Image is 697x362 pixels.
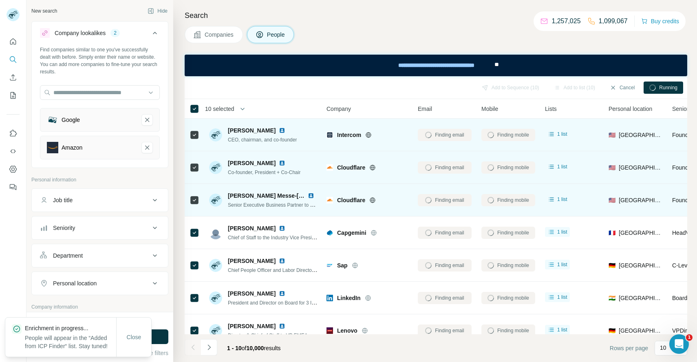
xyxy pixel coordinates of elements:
[619,327,662,335] span: [GEOGRAPHIC_DATA]
[279,160,285,166] img: LinkedIn logo
[609,294,615,302] span: 🇮🇳
[619,163,662,172] span: [GEOGRAPHIC_DATA]
[228,322,276,330] span: [PERSON_NAME]
[205,31,234,39] span: Companies
[55,29,106,37] div: Company lookalikes
[228,224,276,232] span: [PERSON_NAME]
[599,16,628,26] p: 1,099,067
[209,324,222,337] img: Avatar
[279,323,285,329] img: LinkedIn logo
[557,130,567,138] span: 1 list
[418,105,432,113] span: Email
[32,218,168,238] button: Seniority
[337,163,365,172] span: Cloudflare
[185,10,687,21] h4: Search
[142,5,173,17] button: Hide
[228,159,276,167] span: [PERSON_NAME]
[7,8,20,21] img: Avatar
[228,137,297,143] span: CEO, chairman, and co-founder
[127,333,141,341] span: Close
[242,345,247,351] span: of
[659,84,677,91] span: Running
[557,261,567,268] span: 1 list
[609,261,615,269] span: 🇩🇪
[228,257,276,265] span: [PERSON_NAME]
[141,142,153,153] button: Amazon-remove-button
[7,52,20,67] button: Search
[32,274,168,293] button: Personal location
[185,55,687,76] iframe: Banner
[228,289,276,298] span: [PERSON_NAME]
[227,345,242,351] span: 1 - 10
[7,34,20,49] button: Quick start
[619,294,662,302] span: [GEOGRAPHIC_DATA]
[228,192,344,199] span: [PERSON_NAME] Messe-[PERSON_NAME]
[619,229,662,237] span: [GEOGRAPHIC_DATA]
[610,344,648,352] span: Rows per page
[337,294,361,302] span: LinkedIn
[672,105,694,113] span: Seniority
[25,334,116,350] p: People will appear in the “Added from ICP Finder“ list. Stay tuned!
[209,128,222,141] img: Avatar
[32,23,168,46] button: Company lookalikes2
[326,295,333,301] img: Logo of LinkedIn
[326,197,333,203] img: Logo of Cloudflare
[557,228,567,236] span: 1 list
[279,290,285,297] img: LinkedIn logo
[660,344,666,352] p: 10
[337,196,365,204] span: Cloudflare
[47,114,58,126] img: Google-logo
[557,294,567,301] span: 1 list
[31,303,168,311] p: Company information
[7,162,20,177] button: Dashboard
[337,131,361,139] span: Intercom
[267,31,286,39] span: People
[326,132,333,138] img: Logo of Intercom
[40,46,160,75] div: Find companies similar to one you've successfully dealt with before. Simply enter their name or w...
[7,70,20,85] button: Enrich CSV
[228,126,276,135] span: [PERSON_NAME]
[209,226,222,239] img: Avatar
[228,201,366,208] span: Senior Executive Business Partner to Co-founder and President
[337,327,357,335] span: Lenovo
[326,105,351,113] span: Company
[609,327,615,335] span: 🇩🇪
[619,131,662,139] span: [GEOGRAPHIC_DATA]
[53,252,83,260] div: Department
[545,105,557,113] span: Lists
[53,196,73,204] div: Job title
[279,258,285,264] img: LinkedIn logo
[32,190,168,210] button: Job title
[609,229,615,237] span: 🇫🇷
[62,116,80,124] div: Google
[619,196,662,204] span: [GEOGRAPHIC_DATA]
[326,230,333,236] img: Logo of Capgemini
[619,261,662,269] span: [GEOGRAPHIC_DATA]
[337,261,348,269] span: Sap
[209,194,222,207] img: Avatar
[209,291,222,305] img: Avatar
[279,225,285,232] img: LinkedIn logo
[121,330,147,344] button: Close
[209,259,222,272] img: Avatar
[228,267,384,273] span: Chief People Officer and Labor Director, Member of the Executive Board
[326,164,333,171] img: Logo of Cloudflare
[609,196,615,204] span: 🇺🇸
[686,334,693,341] span: 1
[308,192,314,199] img: LinkedIn logo
[7,126,20,141] button: Use Surfe on LinkedIn
[53,279,97,287] div: Personal location
[227,345,281,351] span: results
[47,142,58,153] img: Amazon-logo
[609,105,652,113] span: Personal location
[557,163,567,170] span: 1 list
[247,345,264,351] span: 10,000
[201,339,217,355] button: Navigate to next page
[669,334,689,354] iframe: Intercom live chat
[228,170,300,175] span: Co-founder, President + Co-Chair
[279,127,285,134] img: LinkedIn logo
[228,299,346,306] span: President and Director on Board for 3 IRB subsidiaries
[551,16,580,26] p: 1,257,025
[641,15,679,27] button: Buy credits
